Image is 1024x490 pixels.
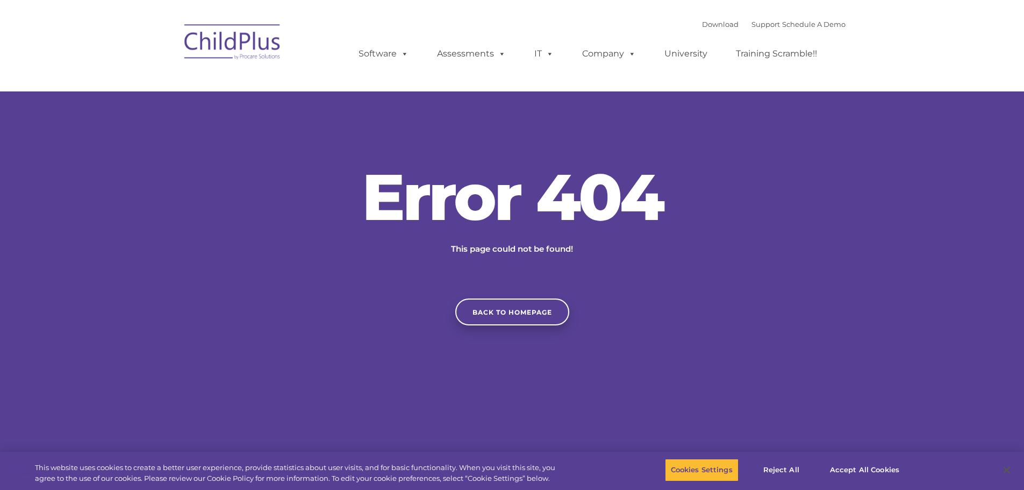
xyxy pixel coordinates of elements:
a: Assessments [426,43,517,65]
button: Accept All Cookies [824,459,905,481]
a: Support [751,20,780,29]
a: Schedule A Demo [782,20,846,29]
img: ChildPlus by Procare Solutions [179,17,287,70]
button: Cookies Settings [665,459,739,481]
a: University [654,43,718,65]
div: This website uses cookies to create a better user experience, provide statistics about user visit... [35,463,563,484]
button: Reject All [748,459,815,481]
button: Close [995,458,1019,482]
a: Download [702,20,739,29]
a: Training Scramble!! [725,43,828,65]
h2: Error 404 [351,165,674,229]
a: IT [524,43,564,65]
font: | [702,20,846,29]
a: Software [348,43,419,65]
a: Back to homepage [455,299,569,325]
a: Company [571,43,647,65]
p: This page could not be found! [399,243,625,255]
